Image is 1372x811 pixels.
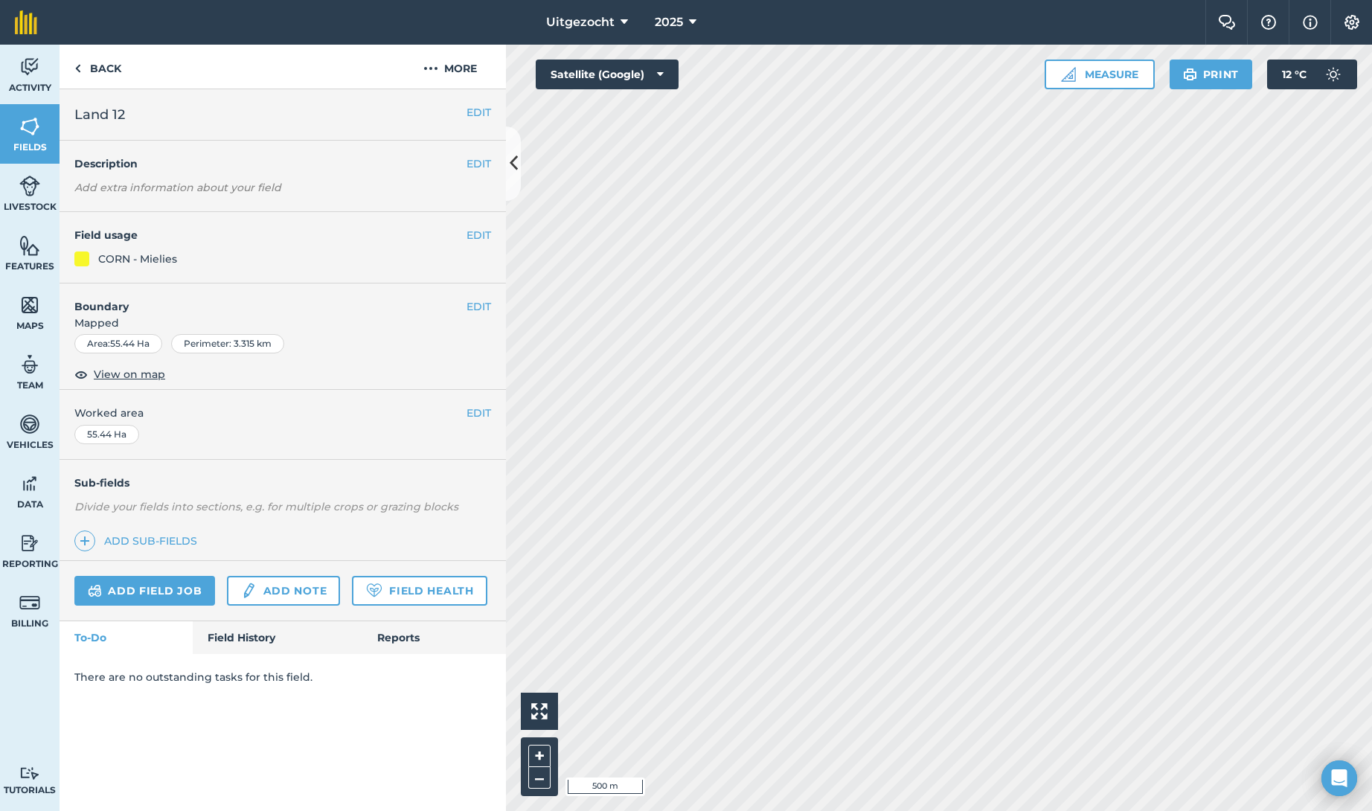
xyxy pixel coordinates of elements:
[1303,13,1318,31] img: svg+xml;base64,PHN2ZyB4bWxucz0iaHR0cDovL3d3dy53My5vcmcvMjAwMC9zdmciIHdpZHRoPSIxNyIgaGVpZ2h0PSIxNy...
[423,60,438,77] img: svg+xml;base64,PHN2ZyB4bWxucz0iaHR0cDovL3d3dy53My5vcmcvMjAwMC9zdmciIHdpZHRoPSIyMCIgaGVpZ2h0PSIyNC...
[362,621,506,654] a: Reports
[1318,60,1348,89] img: svg+xml;base64,PD94bWwgdmVyc2lvbj0iMS4wIiBlbmNvZGluZz0idXRmLTgiPz4KPCEtLSBHZW5lcmF0b3I6IEFkb2JlIE...
[19,115,40,138] img: svg+xml;base64,PHN2ZyB4bWxucz0iaHR0cDovL3d3dy53My5vcmcvMjAwMC9zdmciIHdpZHRoPSI1NiIgaGVpZ2h0PSI2MC...
[74,181,281,194] em: Add extra information about your field
[60,315,506,331] span: Mapped
[352,576,487,606] a: Field Health
[74,156,491,172] h4: Description
[1282,60,1307,89] span: 12 ° C
[1183,65,1197,83] img: svg+xml;base64,PHN2ZyB4bWxucz0iaHR0cDovL3d3dy53My5vcmcvMjAwMC9zdmciIHdpZHRoPSIxOSIgaGVpZ2h0PSIyNC...
[19,532,40,554] img: svg+xml;base64,PD94bWwgdmVyc2lvbj0iMS4wIiBlbmNvZGluZz0idXRmLTgiPz4KPCEtLSBHZW5lcmF0b3I6IEFkb2JlIE...
[19,56,40,78] img: svg+xml;base64,PD94bWwgdmVyc2lvbj0iMS4wIiBlbmNvZGluZz0idXRmLTgiPz4KPCEtLSBHZW5lcmF0b3I6IEFkb2JlIE...
[88,582,102,600] img: svg+xml;base64,PD94bWwgdmVyc2lvbj0iMS4wIiBlbmNvZGluZz0idXRmLTgiPz4KPCEtLSBHZW5lcmF0b3I6IEFkb2JlIE...
[171,334,284,353] div: Perimeter : 3.315 km
[60,283,467,315] h4: Boundary
[74,425,139,444] div: 55.44 Ha
[467,104,491,121] button: EDIT
[19,353,40,376] img: svg+xml;base64,PD94bWwgdmVyc2lvbj0iMS4wIiBlbmNvZGluZz0idXRmLTgiPz4KPCEtLSBHZW5lcmF0b3I6IEFkb2JlIE...
[1218,15,1236,30] img: Two speech bubbles overlapping with the left bubble in the forefront
[94,366,165,382] span: View on map
[467,405,491,421] button: EDIT
[19,413,40,435] img: svg+xml;base64,PD94bWwgdmVyc2lvbj0iMS4wIiBlbmNvZGluZz0idXRmLTgiPz4KPCEtLSBHZW5lcmF0b3I6IEFkb2JlIE...
[60,475,506,491] h4: Sub-fields
[394,45,506,89] button: More
[528,767,551,789] button: –
[1045,60,1155,89] button: Measure
[74,365,88,383] img: svg+xml;base64,PHN2ZyB4bWxucz0iaHR0cDovL3d3dy53My5vcmcvMjAwMC9zdmciIHdpZHRoPSIxOCIgaGVpZ2h0PSIyNC...
[98,251,177,267] div: CORN - Mielies
[528,745,551,767] button: +
[15,10,37,34] img: fieldmargin Logo
[240,582,257,600] img: svg+xml;base64,PD94bWwgdmVyc2lvbj0iMS4wIiBlbmNvZGluZz0idXRmLTgiPz4KPCEtLSBHZW5lcmF0b3I6IEFkb2JlIE...
[1343,15,1361,30] img: A cog icon
[19,175,40,197] img: svg+xml;base64,PD94bWwgdmVyc2lvbj0iMS4wIiBlbmNvZGluZz0idXRmLTgiPz4KPCEtLSBHZW5lcmF0b3I6IEFkb2JlIE...
[1260,15,1278,30] img: A question mark icon
[74,104,125,125] span: Land 12
[536,60,679,89] button: Satellite (Google)
[1061,67,1076,82] img: Ruler icon
[60,621,193,654] a: To-Do
[1170,60,1253,89] button: Print
[74,334,162,353] div: Area : 55.44 Ha
[74,530,203,551] a: Add sub-fields
[74,576,215,606] a: Add field job
[193,621,362,654] a: Field History
[227,576,340,606] a: Add note
[19,472,40,495] img: svg+xml;base64,PD94bWwgdmVyc2lvbj0iMS4wIiBlbmNvZGluZz0idXRmLTgiPz4KPCEtLSBHZW5lcmF0b3I6IEFkb2JlIE...
[19,294,40,316] img: svg+xml;base64,PHN2ZyB4bWxucz0iaHR0cDovL3d3dy53My5vcmcvMjAwMC9zdmciIHdpZHRoPSI1NiIgaGVpZ2h0PSI2MC...
[74,60,81,77] img: svg+xml;base64,PHN2ZyB4bWxucz0iaHR0cDovL3d3dy53My5vcmcvMjAwMC9zdmciIHdpZHRoPSI5IiBoZWlnaHQ9IjI0Ii...
[467,156,491,172] button: EDIT
[467,298,491,315] button: EDIT
[74,405,491,421] span: Worked area
[74,227,467,243] h4: Field usage
[1321,760,1357,796] div: Open Intercom Messenger
[19,766,40,780] img: svg+xml;base64,PD94bWwgdmVyc2lvbj0iMS4wIiBlbmNvZGluZz0idXRmLTgiPz4KPCEtLSBHZW5lcmF0b3I6IEFkb2JlIE...
[1267,60,1357,89] button: 12 °C
[467,227,491,243] button: EDIT
[531,703,548,719] img: Four arrows, one pointing top left, one top right, one bottom right and the last bottom left
[74,669,491,685] p: There are no outstanding tasks for this field.
[19,234,40,257] img: svg+xml;base64,PHN2ZyB4bWxucz0iaHR0cDovL3d3dy53My5vcmcvMjAwMC9zdmciIHdpZHRoPSI1NiIgaGVpZ2h0PSI2MC...
[60,45,136,89] a: Back
[546,13,615,31] span: Uitgezocht
[19,592,40,614] img: svg+xml;base64,PD94bWwgdmVyc2lvbj0iMS4wIiBlbmNvZGluZz0idXRmLTgiPz4KPCEtLSBHZW5lcmF0b3I6IEFkb2JlIE...
[74,500,458,513] em: Divide your fields into sections, e.g. for multiple crops or grazing blocks
[80,532,90,550] img: svg+xml;base64,PHN2ZyB4bWxucz0iaHR0cDovL3d3dy53My5vcmcvMjAwMC9zdmciIHdpZHRoPSIxNCIgaGVpZ2h0PSIyNC...
[655,13,683,31] span: 2025
[74,365,165,383] button: View on map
